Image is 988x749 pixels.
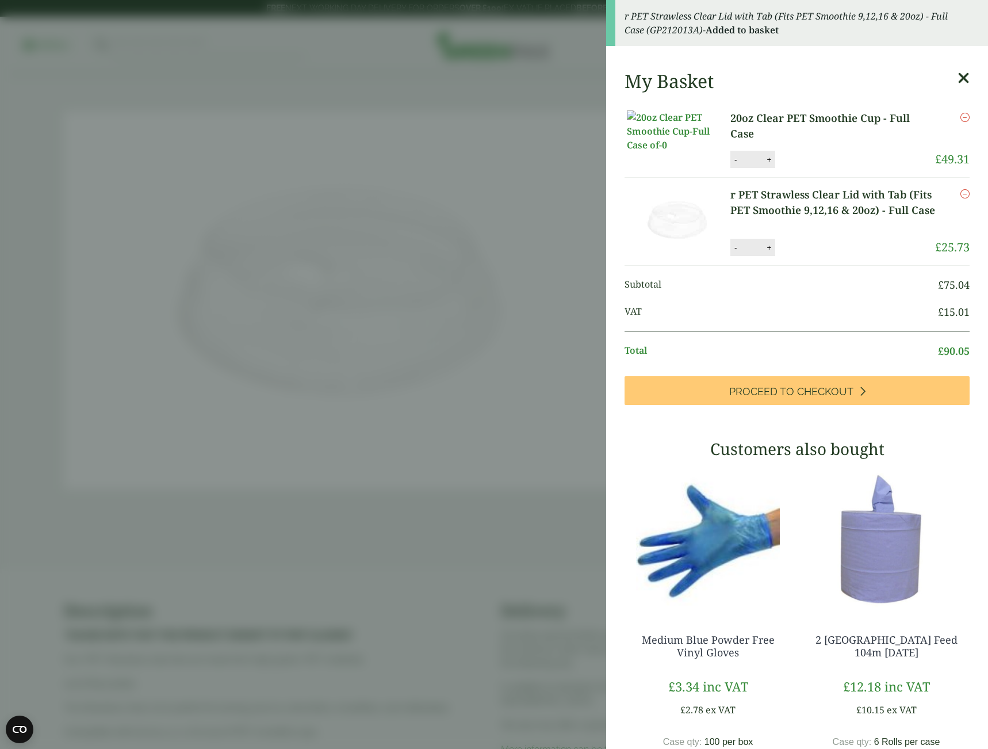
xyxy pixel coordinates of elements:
img: 3630017-2-Ply-Blue-Centre-Feed-104m [803,467,970,611]
span: £ [938,344,944,358]
bdi: 3.34 [668,678,699,695]
span: £ [938,305,944,319]
img: 20oz Clear PET Smoothie Cup-Full Case of-0 [627,110,730,152]
span: Case qty: [663,737,702,747]
button: + [763,243,775,253]
bdi: 10.15 [856,704,884,716]
span: Proceed to Checkout [729,385,853,398]
span: £ [856,704,861,716]
span: inc VAT [884,678,930,695]
span: £ [938,278,944,292]
span: 6 Rolls per case [874,737,940,747]
button: - [731,243,740,253]
strong: Added to basket [706,24,779,36]
a: r PET Strawless Clear Lid with Tab (Fits PET Smoothie 9,12,16 & 20oz) - Full Case [730,187,935,218]
h3: Customers also bought [625,440,970,459]
a: Medium Blue Powder Free Vinyl Gloves [642,633,775,659]
span: £ [843,678,850,695]
button: Open CMP widget [6,716,33,743]
bdi: 75.04 [938,278,970,292]
img: 4130015J-Blue-Vinyl-Powder-Free-Gloves-Medium [625,467,791,611]
a: Remove this item [960,187,970,201]
span: £ [668,678,675,695]
span: VAT [625,304,938,320]
span: ex VAT [887,704,917,716]
em: r PET Strawless Clear Lid with Tab (Fits PET Smoothie 9,12,16 & 20oz) - Full Case (GP212013A) [625,10,948,36]
bdi: 90.05 [938,344,970,358]
span: Case qty: [833,737,872,747]
span: ex VAT [706,704,736,716]
h2: My Basket [625,70,714,92]
span: Total [625,343,938,359]
span: £ [935,239,941,255]
a: Remove this item [960,110,970,124]
bdi: 15.01 [938,305,970,319]
span: £ [680,704,686,716]
span: £ [935,151,941,167]
button: - [731,155,740,165]
span: inc VAT [703,678,748,695]
a: 2 [GEOGRAPHIC_DATA] Feed 104m [DATE] [815,633,958,659]
a: Proceed to Checkout [625,376,970,405]
a: 20oz Clear PET Smoothie Cup - Full Case [730,110,935,142]
span: Subtotal [625,277,938,293]
bdi: 49.31 [935,151,970,167]
bdi: 25.73 [935,239,970,255]
bdi: 12.18 [843,678,881,695]
button: + [763,155,775,165]
bdi: 2.78 [680,704,703,716]
span: 100 per box [704,737,753,747]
